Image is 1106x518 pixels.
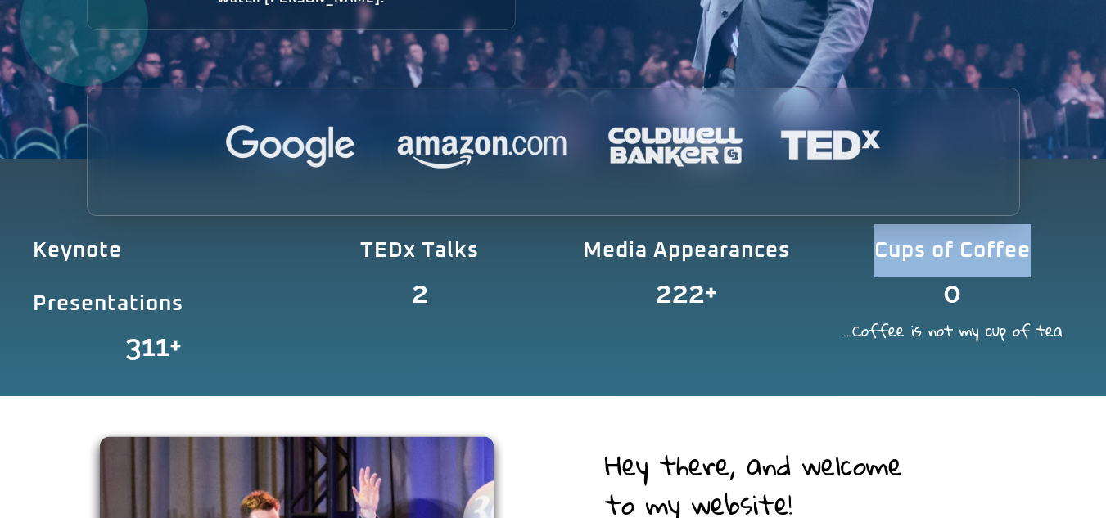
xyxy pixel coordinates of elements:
[832,224,1073,277] div: Cups of Coffee
[943,277,961,307] span: 0
[412,277,428,308] span: 2
[832,323,1073,338] h2: ...Coffee is not my cup of tea
[705,277,807,307] span: +
[299,224,540,277] div: TEDx Talks
[169,331,274,360] span: +
[125,331,169,360] span: 311
[33,224,274,331] div: Keynote Presentations
[656,277,705,307] span: 222
[566,224,807,277] div: Media Appearances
